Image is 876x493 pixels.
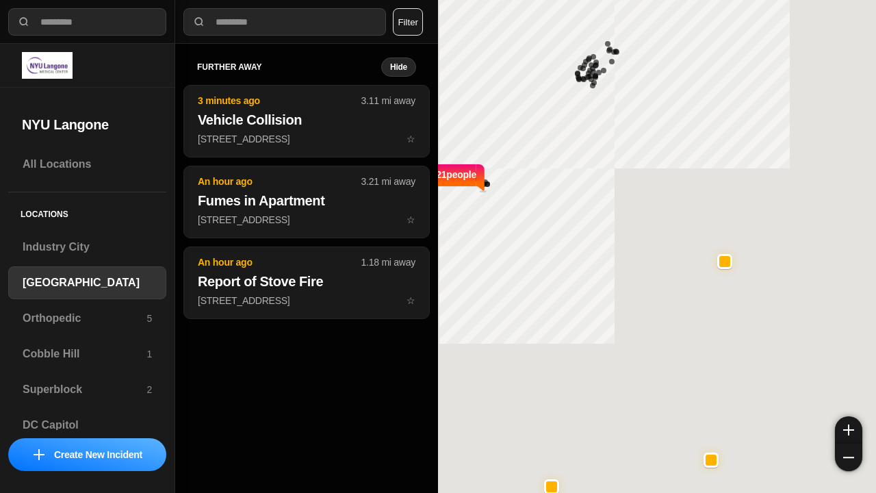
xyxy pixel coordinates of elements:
[407,295,415,306] span: star
[843,425,854,435] img: zoom-in
[22,115,153,134] h2: NYU Langone
[8,438,166,471] button: iconCreate New Incident
[476,162,487,192] img: notch
[183,85,430,157] button: 3 minutes ago3.11 mi awayVehicle Collision[STREET_ADDRESS]star
[23,346,146,362] h3: Cobble Hill
[198,94,361,108] p: 3 minutes ago
[183,133,430,144] a: 3 minutes ago3.11 mi awayVehicle Collision[STREET_ADDRESS]star
[407,134,415,144] span: star
[183,246,430,319] button: An hour ago1.18 mi awayReport of Stove Fire[STREET_ADDRESS]star
[34,449,44,460] img: icon
[198,132,415,146] p: [STREET_ADDRESS]
[197,62,381,73] h5: further away
[23,381,146,398] h3: Superblock
[54,448,142,462] p: Create New Incident
[183,166,430,238] button: An hour ago3.21 mi awayFumes in Apartment[STREET_ADDRESS]star
[198,175,361,188] p: An hour ago
[390,62,407,73] small: Hide
[146,383,152,396] p: 2
[198,255,361,269] p: An hour ago
[361,255,415,269] p: 1.18 mi away
[843,452,854,463] img: zoom-out
[146,312,152,325] p: 5
[23,156,152,173] h3: All Locations
[835,416,862,444] button: zoom-in
[8,302,166,335] a: Orthopedic5
[146,347,152,361] p: 1
[835,444,862,471] button: zoom-out
[393,8,423,36] button: Filter
[23,310,146,327] h3: Orthopedic
[198,110,415,129] h2: Vehicle Collision
[198,213,415,227] p: [STREET_ADDRESS]
[198,272,415,291] h2: Report of Stove Fire
[8,266,166,299] a: [GEOGRAPHIC_DATA]
[8,192,166,231] h5: Locations
[361,175,415,188] p: 3.21 mi away
[23,417,152,433] h3: DC Capitol
[407,214,415,225] span: star
[198,191,415,210] h2: Fumes in Apartment
[198,294,415,307] p: [STREET_ADDRESS]
[183,294,430,306] a: An hour ago1.18 mi awayReport of Stove Fire[STREET_ADDRESS]star
[22,52,73,79] img: logo
[8,373,166,406] a: Superblock2
[8,231,166,264] a: Industry City
[192,15,206,29] img: search
[8,148,166,181] a: All Locations
[17,15,31,29] img: search
[183,214,430,225] a: An hour ago3.21 mi awayFumes in Apartment[STREET_ADDRESS]star
[23,275,152,291] h3: [GEOGRAPHIC_DATA]
[381,58,416,77] button: Hide
[8,338,166,370] a: Cobble Hill1
[8,409,166,442] a: DC Capitol
[431,168,476,198] p: 421 people
[361,94,415,108] p: 3.11 mi away
[23,239,152,255] h3: Industry City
